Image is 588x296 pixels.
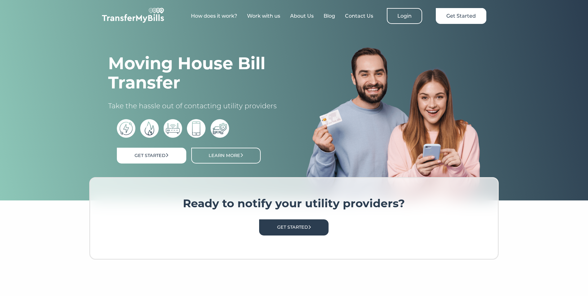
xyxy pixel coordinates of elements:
[108,101,282,111] p: Take the hassle out of contacting utility providers
[191,13,237,19] a: How does it work?
[191,148,261,164] a: Learn More
[290,13,314,19] a: About Us
[387,8,422,24] a: Login
[164,119,182,138] img: broadband icon
[259,219,329,235] a: Get Started
[436,8,486,24] a: Get Started
[108,54,282,92] h1: Moving House Bill Transfer
[102,8,164,23] img: TransferMyBills.com - Helping ease the stress of moving
[109,197,479,210] h3: Ready to notify your utility providers?
[345,13,373,19] a: Contact Us
[117,119,135,138] img: electric bills icon
[140,119,159,138] img: gas bills icon
[307,47,480,200] img: image%203.png
[210,119,229,138] img: car insurance icon
[187,119,206,138] img: phone bill icon
[117,148,186,164] a: Get Started
[324,13,335,19] a: Blog
[247,13,280,19] a: Work with us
